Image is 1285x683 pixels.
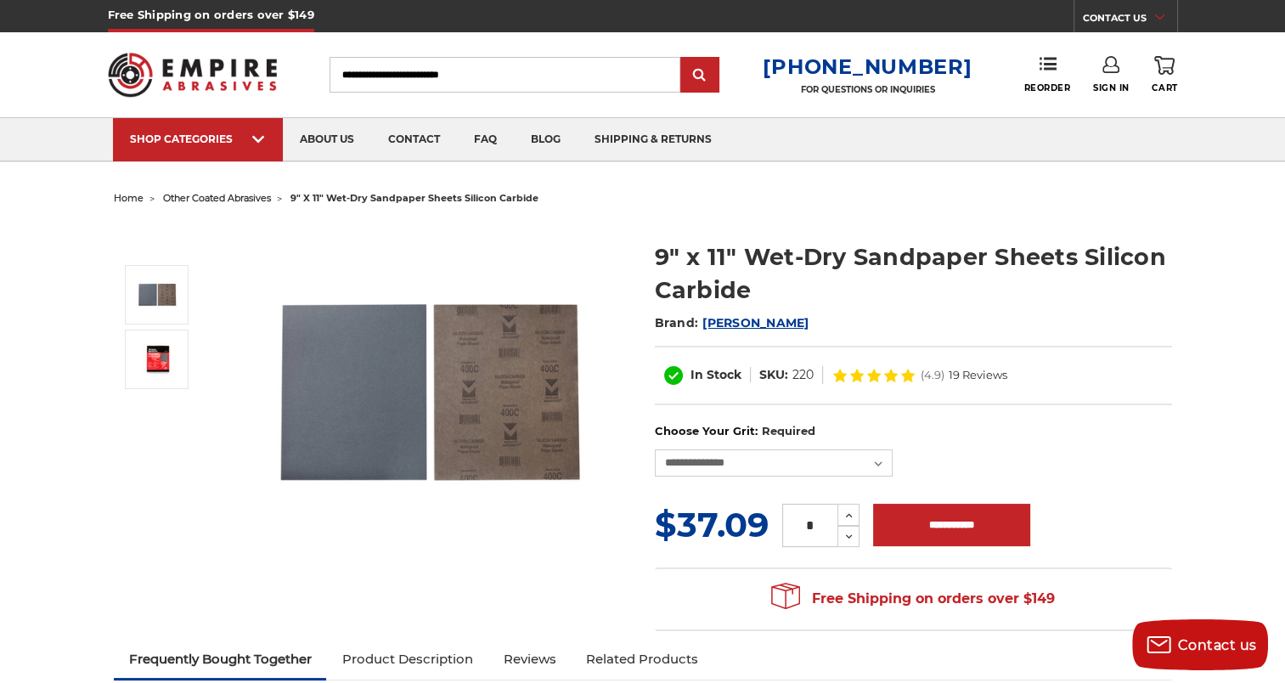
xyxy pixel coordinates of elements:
[578,118,729,161] a: shipping & returns
[655,240,1172,307] h1: 9" x 11" Wet-Dry Sandpaper Sheets Silicon Carbide
[488,641,571,678] a: Reviews
[759,366,788,384] dt: SKU:
[114,192,144,204] a: home
[763,84,972,95] p: FOR QUESTIONS OR INQUIRIES
[1178,637,1257,653] span: Contact us
[771,582,1055,616] span: Free Shipping on orders over $149
[130,133,266,145] div: SHOP CATEGORIES
[921,370,944,381] span: (4.9)
[514,118,578,161] a: blog
[1132,619,1268,670] button: Contact us
[690,367,741,382] span: In Stock
[655,504,769,545] span: $37.09
[763,54,972,79] a: [PHONE_NUMBER]
[571,641,713,678] a: Related Products
[136,274,178,316] img: 9" x 11" Wet-Dry Sandpaper Sheets Silicon Carbide
[1093,82,1130,93] span: Sign In
[655,423,1172,440] label: Choose Your Grit:
[792,366,814,384] dd: 220
[457,118,514,161] a: faq
[136,343,178,375] img: 9" x 11" Wet-Dry Sandpaper Sheets Silicon Carbide
[702,315,809,330] a: [PERSON_NAME]
[1083,8,1177,32] a: CONTACT US
[283,118,371,161] a: about us
[259,223,599,562] img: 9" x 11" Wet-Dry Sandpaper Sheets Silicon Carbide
[683,59,717,93] input: Submit
[108,42,278,108] img: Empire Abrasives
[163,192,271,204] a: other coated abrasives
[761,424,814,437] small: Required
[114,641,327,678] a: Frequently Bought Together
[1023,82,1070,93] span: Reorder
[949,370,1007,381] span: 19 Reviews
[371,118,457,161] a: contact
[1152,82,1177,93] span: Cart
[1152,56,1177,93] a: Cart
[290,192,538,204] span: 9" x 11" wet-dry sandpaper sheets silicon carbide
[655,315,699,330] span: Brand:
[326,641,488,678] a: Product Description
[1023,56,1070,93] a: Reorder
